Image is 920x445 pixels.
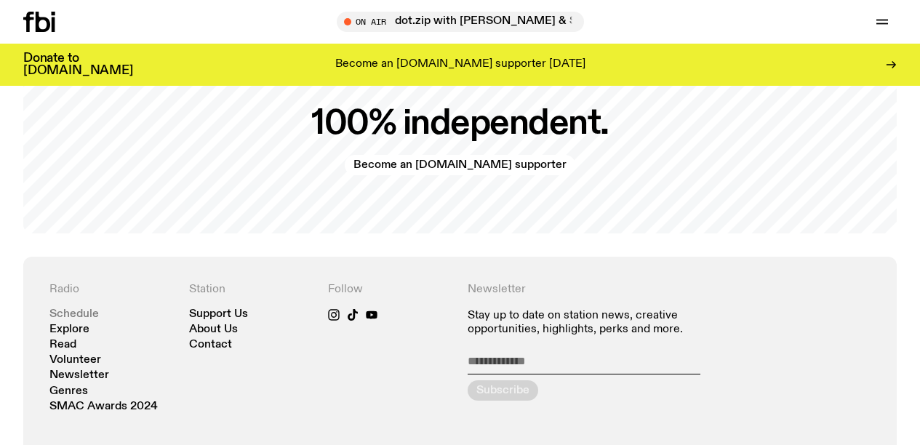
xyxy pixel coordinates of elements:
a: SMAC Awards 2024 [49,401,158,412]
h4: Station [189,283,314,297]
p: Stay up to date on station news, creative opportunities, highlights, perks and more. [468,309,732,337]
a: Newsletter [49,370,109,381]
button: Subscribe [468,380,538,401]
a: Contact [189,340,232,350]
a: Schedule [49,309,99,320]
a: Genres [49,386,88,397]
a: Explore [49,324,89,335]
button: On Airdot.zip with [PERSON_NAME] & SOVBLKPSSY [337,12,584,32]
p: Become an [DOMAIN_NAME] supporter [DATE] [335,58,585,71]
a: About Us [189,324,238,335]
a: Support Us [189,309,248,320]
h4: Follow [328,283,453,297]
h3: Donate to [DOMAIN_NAME] [23,52,133,77]
a: Become an [DOMAIN_NAME] supporter [345,155,575,175]
a: Read [49,340,76,350]
h2: 100% independent. [311,108,609,140]
h4: Radio [49,283,175,297]
h4: Newsletter [468,283,732,297]
a: Volunteer [49,355,101,366]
